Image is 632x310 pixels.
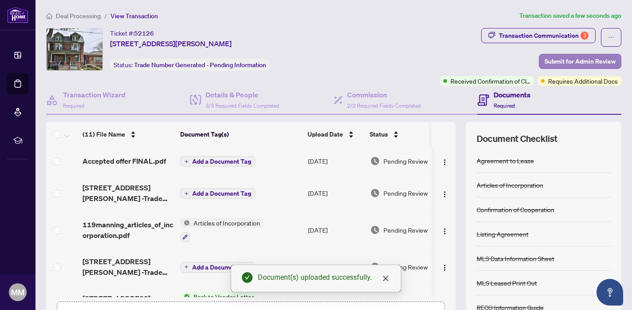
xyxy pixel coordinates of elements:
button: Add a Document Tag [180,156,255,167]
div: Listing Agreement [477,229,529,239]
div: MLS Leased Print Out [477,278,537,288]
span: plus [184,159,189,164]
img: logo [7,7,28,23]
span: View Transaction [111,12,158,20]
button: Add a Document Tag [180,188,255,199]
span: 119manning_articles_of_incorporation.pdf [83,219,173,241]
span: Pending Review [383,262,428,272]
div: Articles of Incorporation [477,180,543,190]
button: Submit for Admin Review [539,54,621,69]
span: [STREET_ADDRESS][PERSON_NAME] -Trade Sheet-[PERSON_NAME] to Review.pdf [83,256,173,278]
span: Required [494,102,515,109]
h4: Documents [494,89,530,100]
span: ellipsis [608,34,614,40]
button: Add a Document Tag [180,188,255,199]
span: 3/3 Required Fields Completed [205,102,279,109]
img: Logo [441,159,448,166]
span: home [46,13,52,19]
div: Agreement to Lease [477,156,534,165]
button: Open asap [596,279,623,306]
span: check-circle [242,272,253,283]
span: Required [63,102,84,109]
span: MM [11,286,24,298]
div: Transaction Communication [499,28,589,43]
span: (11) File Name [83,129,125,139]
span: [STREET_ADDRESS][PERSON_NAME] -Trade Sheet-[PERSON_NAME] to Review.pdf [83,182,173,204]
div: Confirmation of Cooperation [477,205,554,214]
h4: Commission [347,89,421,100]
span: Submit for Admin Review [545,54,616,68]
span: Pending Review [383,188,428,198]
div: 3 [581,32,589,40]
img: Document Status [370,156,380,166]
button: Add a Document Tag [180,262,255,273]
span: 52126 [134,29,154,37]
span: Accepted offer FINAL.pdf [83,156,166,166]
td: [DATE] [304,211,367,249]
img: Status Icon [180,292,190,302]
article: Transaction saved a few seconds ago [519,11,621,21]
button: Logo [438,186,452,200]
button: Logo [438,223,452,237]
span: Add a Document Tag [192,158,251,165]
span: [STREET_ADDRESS][PERSON_NAME] [110,38,232,49]
td: [DATE] [304,147,367,175]
span: Add a Document Tag [192,190,251,197]
img: Status Icon [180,218,190,228]
div: Ticket #: [110,28,154,38]
span: plus [184,191,189,196]
button: Add a Document Tag [180,261,255,273]
span: Requires Additional Docs [548,76,618,86]
th: Status [366,122,442,147]
span: Back to Vendor Letter [190,292,257,302]
button: Transaction Communication3 [481,28,596,43]
span: Status [370,129,388,139]
span: plus [184,265,189,269]
button: Logo [438,154,452,168]
span: Trade Number Generated - Pending Information [134,61,266,69]
img: Logo [441,264,448,271]
div: Document(s) uploaded successfully. [258,272,390,283]
img: Document Status [370,188,380,198]
img: Document Status [370,225,380,235]
span: Pending Review [383,156,428,166]
img: Document Status [370,262,380,272]
h4: Transaction Wizard [63,89,126,100]
span: Upload Date [308,129,343,139]
button: Status IconArticles of Incorporation [180,218,264,242]
li: / [104,11,107,21]
img: IMG-C12314885_1.jpg [47,28,103,70]
td: [DATE] [304,175,367,211]
div: Status: [110,59,270,71]
th: (11) File Name [79,122,177,147]
h4: Details & People [205,89,279,100]
th: Document Tag(s) [177,122,304,147]
button: Logo [438,260,452,274]
a: Close [381,274,391,283]
td: [DATE] [304,249,367,285]
div: MLS Data Information Sheet [477,254,554,263]
span: Pending Review [383,225,428,235]
span: Document Checklist [477,133,557,145]
button: Add a Document Tag [180,156,255,167]
span: Deal Processing [56,12,101,20]
span: 2/2 Required Fields Completed [347,102,421,109]
img: Logo [441,191,448,198]
span: Articles of Incorporation [190,218,264,228]
span: Received Confirmation of Closing [450,76,530,86]
th: Upload Date [304,122,366,147]
img: Logo [441,228,448,235]
span: Add a Document Tag [192,264,251,270]
span: close [382,275,389,282]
